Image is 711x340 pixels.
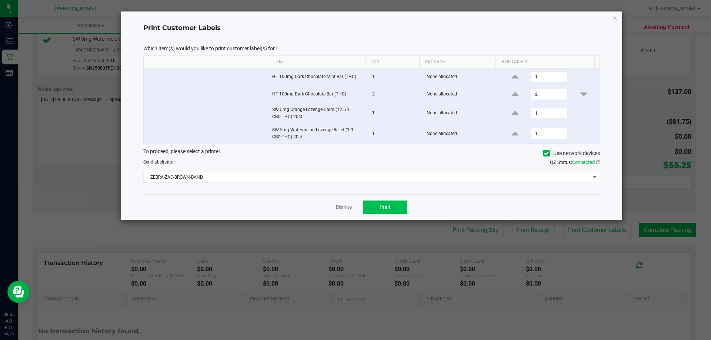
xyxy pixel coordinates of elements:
[268,124,368,144] td: SW 5mg Watermelon Lozenge Relief (1:9 CBD:THC) 20ct
[572,159,595,165] span: Connected
[268,103,368,124] td: SW 5mg Orange Lozenge Calm (12.5:1 CBD:THC) 20ct
[267,56,365,68] th: Item
[365,56,419,68] th: Qty
[422,124,500,144] td: None allocated
[368,86,422,103] td: 2
[268,86,368,103] td: HT 100mg Dark Chocolate Bar (THC)
[143,159,173,165] span: Send to:
[422,103,500,124] td: None allocated
[368,103,422,124] td: 1
[7,281,30,303] iframe: Resource center
[268,68,368,86] td: HT 100mg Dark Chocolate Mint Bar (THC)
[138,148,605,159] div: To proceed, please select a printer.
[143,45,600,52] p: Which item(s) would you like to print customer label(s) for?
[363,201,407,214] button: Print
[495,56,594,68] th: # of labels
[336,204,352,211] a: Dismiss
[422,86,500,103] td: None allocated
[550,159,600,165] span: QZ Status:
[368,124,422,144] td: 1
[422,68,500,86] td: None allocated
[380,204,391,210] span: Print
[419,56,495,68] th: Package
[543,149,600,157] label: Use network devices
[144,172,590,182] span: ZEBRA-ZAC-BROWN-BAND
[153,159,168,165] span: label(s)
[143,23,600,33] h4: Print Customer Labels
[368,68,422,86] td: 1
